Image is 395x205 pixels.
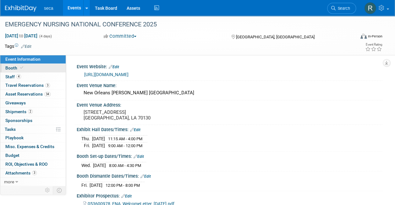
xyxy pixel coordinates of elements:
[0,90,66,98] a: Asset Reservations34
[106,183,140,188] span: 12:00 PM - 8:00 PM
[0,178,66,186] a: more
[28,109,33,114] span: 2
[236,35,315,39] span: [GEOGRAPHIC_DATA], [GEOGRAPHIC_DATA]
[5,162,47,167] span: ROI, Objectives & ROO
[77,152,382,160] div: Booth Set-up Dates/Times:
[365,43,382,46] div: Event Rating
[77,81,382,89] div: Event Venue Name:
[5,91,51,97] span: Asset Reservations
[92,136,105,142] td: [DATE]
[32,170,37,175] span: 3
[5,153,19,158] span: Budget
[109,163,141,168] span: 8:00 AM - 4:30 PM
[0,160,66,169] a: ROI, Objectives & ROO
[84,72,129,77] a: [URL][DOMAIN_NAME]
[0,81,66,90] a: Travel Reservations3
[5,74,21,79] span: Staff
[53,186,66,194] td: Toggle Event Tabs
[5,57,41,62] span: Event Information
[77,191,382,199] div: Exhibitor Prospectus:
[77,125,382,133] div: Exhibit Hall Dates/Times:
[0,125,66,134] a: Tasks
[45,83,50,88] span: 3
[108,136,142,141] span: 11:15 AM - 4:00 PM
[360,34,367,39] img: Format-Inperson.png
[5,109,33,114] span: Shipments
[364,2,376,14] img: Rachel Jordan
[336,6,350,11] span: Search
[5,65,25,70] span: Booth
[21,44,31,49] a: Edit
[39,34,52,38] span: (4 days)
[5,144,54,149] span: Misc. Expenses & Credits
[0,99,66,107] a: Giveaways
[101,33,139,40] button: Committed
[5,83,50,88] span: Travel Reservations
[0,64,66,72] a: Booth
[81,182,90,189] td: Fri.
[327,3,356,14] a: Search
[77,100,382,108] div: Event Venue Address:
[42,186,53,194] td: Personalize Event Tab Strip
[5,135,24,140] span: Playbook
[20,66,23,69] i: Booth reservation complete
[0,169,66,177] a: Attachments3
[327,33,382,42] div: Event Format
[81,162,93,169] td: Wed.
[0,142,66,151] a: Misc. Expenses & Credits
[90,182,102,189] td: [DATE]
[92,142,105,149] td: [DATE]
[0,108,66,116] a: Shipments2
[0,55,66,64] a: Event Information
[5,43,31,49] td: Tags
[18,33,24,38] span: to
[121,194,132,198] a: Edit
[0,151,66,160] a: Budget
[44,92,51,97] span: 34
[134,154,144,159] a: Edit
[44,6,53,11] span: seca
[0,116,66,125] a: Sponsorships
[77,171,382,180] div: Booth Dismantle Dates/Times:
[16,74,21,79] span: 4
[368,34,382,39] div: In-Person
[5,100,26,105] span: Giveaways
[81,88,378,98] div: New Orleans [PERSON_NAME] [GEOGRAPHIC_DATA]
[140,174,151,179] a: Edit
[5,33,38,39] span: [DATE] [DATE]
[84,109,197,121] pre: [STREET_ADDRESS] [GEOGRAPHIC_DATA], LA 70130
[5,127,16,132] span: Tasks
[3,19,350,30] div: EMERGENCY NURSING NATIONAL CONFERENCE 2025
[130,128,140,132] a: Edit
[81,136,92,142] td: Thu.
[77,62,382,70] div: Event Website:
[108,143,142,148] span: 9:00 AM - 12:00 PM
[0,134,66,142] a: Playbook
[4,179,14,184] span: more
[0,73,66,81] a: Staff4
[109,65,119,69] a: Edit
[5,5,36,12] img: ExhibitDay
[5,118,32,123] span: Sponsorships
[93,162,106,169] td: [DATE]
[5,170,37,175] span: Attachments
[81,142,92,149] td: Fri.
